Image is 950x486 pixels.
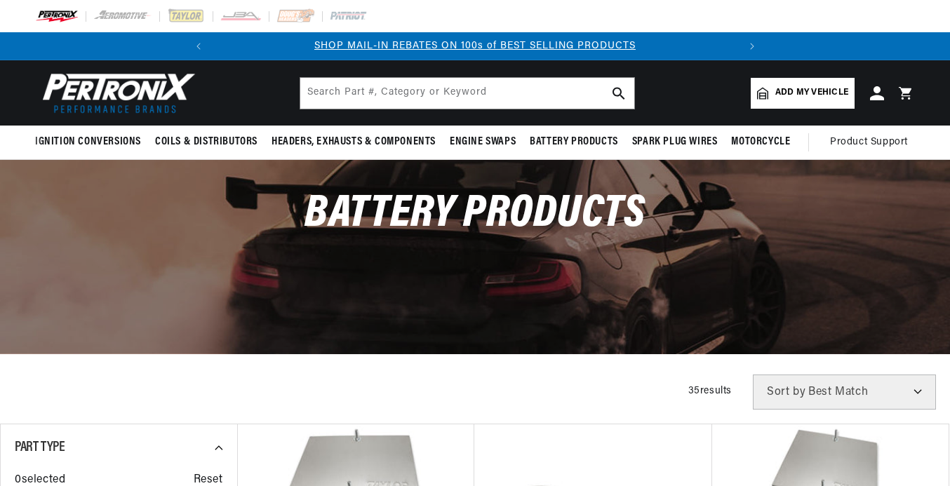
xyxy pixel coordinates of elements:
span: Part Type [15,440,65,454]
summary: Coils & Distributors [148,126,265,158]
span: Battery Products [530,135,618,149]
summary: Spark Plug Wires [625,126,725,158]
select: Sort by [753,374,936,410]
summary: Headers, Exhausts & Components [265,126,443,158]
button: Translation missing: en.sections.announcements.next_announcement [738,32,766,60]
span: Motorcycle [731,135,790,149]
span: Headers, Exhausts & Components [272,135,436,149]
summary: Engine Swaps [443,126,523,158]
button: search button [603,78,634,109]
summary: Battery Products [523,126,625,158]
button: Translation missing: en.sections.announcements.previous_announcement [185,32,213,60]
summary: Product Support [830,126,915,159]
span: Coils & Distributors [155,135,257,149]
div: 1 of 2 [213,39,738,54]
span: 35 results [688,386,732,396]
summary: Motorcycle [724,126,797,158]
summary: Ignition Conversions [35,126,148,158]
img: Pertronix [35,69,196,117]
span: Product Support [830,135,908,150]
span: Add my vehicle [775,86,848,100]
span: Spark Plug Wires [632,135,718,149]
span: Ignition Conversions [35,135,141,149]
span: Engine Swaps [450,135,516,149]
input: Search Part #, Category or Keyword [300,78,634,109]
div: Announcement [213,39,738,54]
a: SHOP MAIL-IN REBATES ON 100s of BEST SELLING PRODUCTS [314,41,636,51]
span: Sort by [767,386,805,398]
span: Battery Products [305,191,645,237]
a: Add my vehicle [751,78,855,109]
